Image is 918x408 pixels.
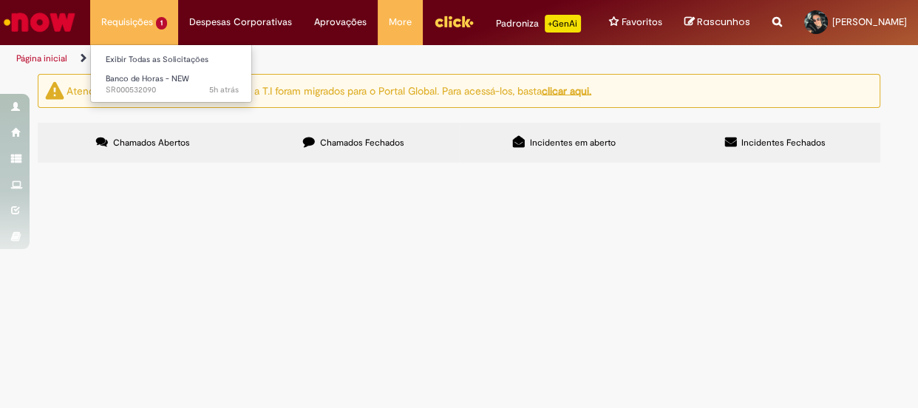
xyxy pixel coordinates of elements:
[90,44,252,103] ul: Requisições
[832,16,907,28] span: [PERSON_NAME]
[113,137,190,149] span: Chamados Abertos
[91,52,254,68] a: Exibir Todas as Solicitações
[67,84,591,97] ng-bind-html: Atenção: alguns chamados relacionados a T.I foram migrados para o Portal Global. Para acessá-los,...
[156,17,167,30] span: 1
[741,137,826,149] span: Incidentes Fechados
[622,15,662,30] span: Favoritos
[1,7,78,37] img: ServiceNow
[530,137,616,149] span: Incidentes em aberto
[91,71,254,98] a: Aberto SR000532090 : Banco de Horas - NEW
[389,15,412,30] span: More
[11,45,601,72] ul: Trilhas de página
[209,84,239,95] span: 5h atrás
[434,10,474,33] img: click_logo_yellow_360x200.png
[545,15,581,33] p: +GenAi
[106,73,189,84] span: Banco de Horas - NEW
[684,16,750,30] a: Rascunhos
[314,15,367,30] span: Aprovações
[542,84,591,97] a: clicar aqui.
[496,15,581,33] div: Padroniza
[16,52,67,64] a: Página inicial
[209,84,239,95] time: 28/08/2025 12:33:10
[320,137,404,149] span: Chamados Fechados
[697,15,750,29] span: Rascunhos
[106,84,239,96] span: SR000532090
[101,15,153,30] span: Requisições
[189,15,292,30] span: Despesas Corporativas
